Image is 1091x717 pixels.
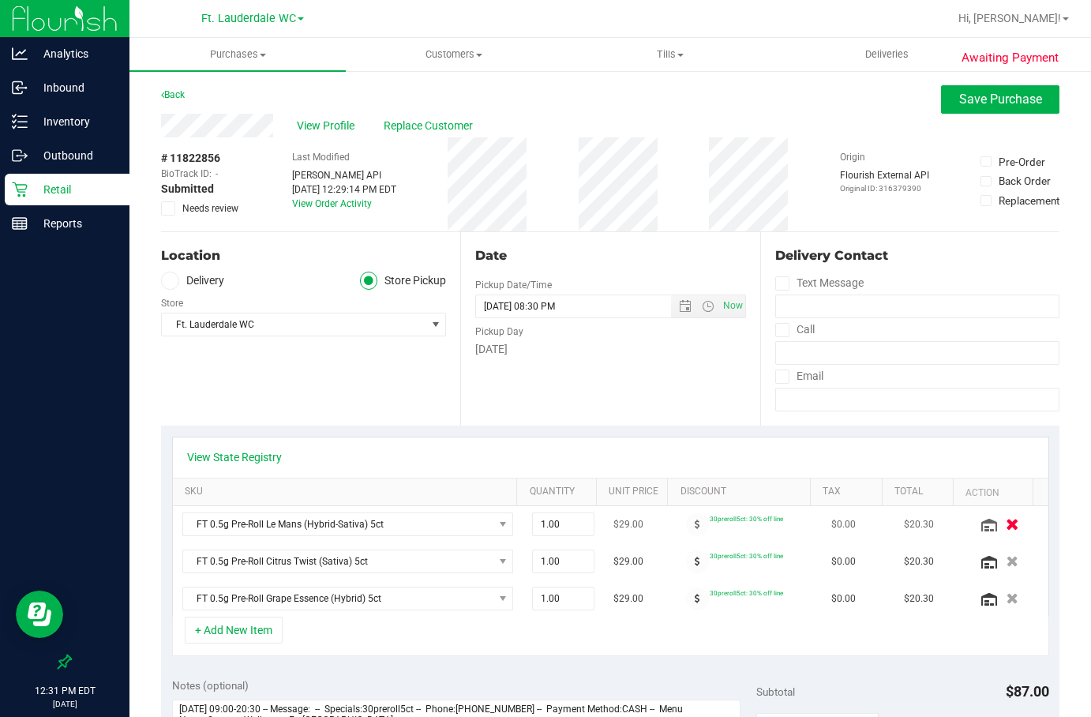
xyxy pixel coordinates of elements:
button: Save Purchase [941,85,1059,114]
span: Save Purchase [959,92,1042,107]
span: $87.00 [1006,683,1049,700]
span: FT 0.5g Pre-Roll Le Mans (Hybrid-Sativa) 5ct [183,513,493,535]
a: View State Registry [187,449,282,465]
a: Quantity [530,486,590,498]
p: Analytics [28,44,122,63]
span: Replace Customer [384,118,478,134]
span: $29.00 [613,554,643,569]
a: Tax [823,486,875,498]
p: Original ID: 316379390 [840,182,929,194]
inline-svg: Inbound [12,80,28,96]
p: [DATE] [7,698,122,710]
label: Pin the sidebar to full width on large screens [57,654,73,670]
input: Format: (999) 999-9999 [775,295,1059,318]
input: 1.00 [533,550,593,572]
a: Unit Price [609,486,662,498]
p: Reports [28,214,122,233]
div: Back Order [999,173,1051,189]
input: Format: (999) 999-9999 [775,341,1059,365]
span: select [426,313,445,336]
span: $20.30 [904,517,934,532]
p: Outbound [28,146,122,165]
span: Open the time view [694,300,721,313]
span: Open the date view [671,300,698,313]
p: Retail [28,180,122,199]
span: Tills [563,47,778,62]
label: Pickup Day [475,325,523,339]
label: Delivery [161,272,224,290]
span: - [216,167,218,181]
th: Action [953,479,1033,507]
span: $0.00 [831,554,856,569]
span: Hi, [PERSON_NAME]! [958,12,1061,24]
label: Store [161,296,183,310]
span: NO DATA FOUND [182,587,514,610]
inline-svg: Inventory [12,114,28,130]
div: Pre-Order [999,154,1045,170]
a: Total [894,486,947,498]
inline-svg: Analytics [12,46,28,62]
span: Ft. Lauderdale WC [201,12,296,25]
span: Ft. Lauderdale WC [162,313,426,336]
span: $0.00 [831,517,856,532]
span: $29.00 [613,591,643,606]
label: Store Pickup [360,272,447,290]
iframe: Resource center [16,591,63,638]
label: Text Message [775,272,864,295]
span: 30preroll5ct: 30% off line [710,589,783,597]
a: Customers [346,38,562,71]
div: Date [475,246,745,265]
input: 1.00 [533,513,593,535]
span: BioTrack ID: [161,167,212,181]
p: Inbound [28,78,122,97]
label: Email [775,365,823,388]
button: + Add New Item [185,617,283,644]
a: View Order Activity [292,198,372,209]
span: 30preroll5ct: 30% off line [710,515,783,523]
p: 12:31 PM EDT [7,684,122,698]
div: Delivery Contact [775,246,1059,265]
inline-svg: Outbound [12,148,28,163]
span: FT 0.5g Pre-Roll Citrus Twist (Sativa) 5ct [183,550,493,572]
span: NO DATA FOUND [182,550,514,573]
span: $29.00 [613,517,643,532]
span: Submitted [161,181,214,197]
a: Back [161,89,185,100]
span: Subtotal [756,685,795,698]
label: Pickup Date/Time [475,278,552,292]
span: Notes (optional) [172,679,249,692]
span: NO DATA FOUND [182,512,514,536]
div: Flourish External API [840,168,929,194]
div: [PERSON_NAME] API [292,168,396,182]
span: Deliveries [844,47,930,62]
span: Set Current date [719,295,746,317]
span: $20.30 [904,591,934,606]
a: SKU [185,486,511,498]
div: [DATE] 12:29:14 PM EDT [292,182,396,197]
span: 30preroll5ct: 30% off line [710,552,783,560]
span: $0.00 [831,591,856,606]
label: Origin [840,150,865,164]
label: Call [775,318,815,341]
span: Purchases [129,47,346,62]
span: View Profile [297,118,360,134]
span: Customers [347,47,561,62]
inline-svg: Retail [12,182,28,197]
span: FT 0.5g Pre-Roll Grape Essence (Hybrid) 5ct [183,587,493,610]
p: Inventory [28,112,122,131]
span: # 11822856 [161,150,220,167]
a: Purchases [129,38,346,71]
span: Awaiting Payment [962,49,1059,67]
inline-svg: Reports [12,216,28,231]
label: Last Modified [292,150,350,164]
a: Deliveries [778,38,995,71]
div: Location [161,246,446,265]
a: Discount [680,486,804,498]
input: 1.00 [533,587,593,610]
span: Needs review [182,201,238,216]
span: $20.30 [904,554,934,569]
div: Replacement [999,193,1059,208]
div: [DATE] [475,341,745,358]
a: Tills [562,38,778,71]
